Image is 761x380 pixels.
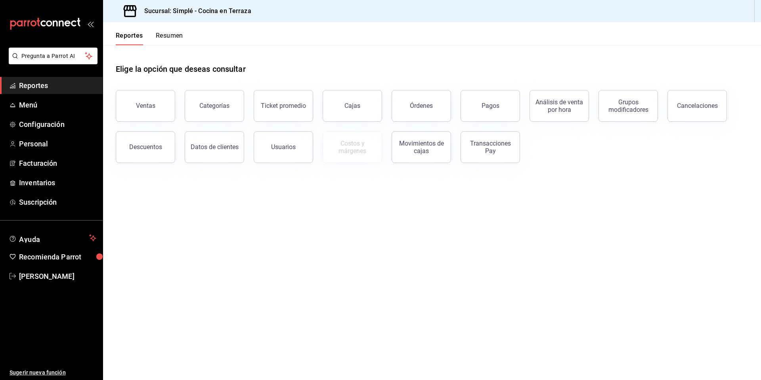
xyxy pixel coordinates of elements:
[116,90,175,122] button: Ventas
[19,119,96,130] span: Configuración
[19,251,96,262] span: Recomienda Parrot
[19,100,96,110] span: Menú
[185,90,244,122] button: Categorías
[604,98,653,113] div: Grupos modificadores
[323,131,382,163] button: Contrata inventarios para ver este reporte
[598,90,658,122] button: Grupos modificadores
[19,271,96,282] span: [PERSON_NAME]
[323,90,382,122] button: Cajas
[6,58,98,66] a: Pregunta a Parrot AI
[116,32,143,45] button: Reportes
[116,131,175,163] button: Descuentos
[461,131,520,163] button: Transacciones Pay
[129,143,162,151] div: Descuentos
[199,102,229,109] div: Categorías
[19,233,86,243] span: Ayuda
[271,143,296,151] div: Usuarios
[466,140,515,155] div: Transacciones Pay
[535,98,584,113] div: Análisis de venta por hora
[530,90,589,122] button: Análisis de venta por hora
[667,90,727,122] button: Cancelaciones
[116,63,246,75] h1: Elige la opción que deseas consultar
[191,143,239,151] div: Datos de clientes
[254,131,313,163] button: Usuarios
[328,140,377,155] div: Costos y márgenes
[156,32,183,45] button: Resumen
[116,32,183,45] div: navigation tabs
[254,90,313,122] button: Ticket promedio
[19,177,96,188] span: Inventarios
[677,102,718,109] div: Cancelaciones
[482,102,499,109] div: Pagos
[138,6,251,16] h3: Sucursal: Simplé - Cocina en Terraza
[261,102,306,109] div: Ticket promedio
[392,131,451,163] button: Movimientos de cajas
[10,368,96,377] span: Sugerir nueva función
[410,102,433,109] div: Órdenes
[461,90,520,122] button: Pagos
[392,90,451,122] button: Órdenes
[136,102,155,109] div: Ventas
[185,131,244,163] button: Datos de clientes
[19,138,96,149] span: Personal
[9,48,98,64] button: Pregunta a Parrot AI
[19,80,96,91] span: Reportes
[21,52,85,60] span: Pregunta a Parrot AI
[87,21,94,27] button: open_drawer_menu
[19,197,96,207] span: Suscripción
[344,102,360,109] div: Cajas
[19,158,96,169] span: Facturación
[397,140,446,155] div: Movimientos de cajas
